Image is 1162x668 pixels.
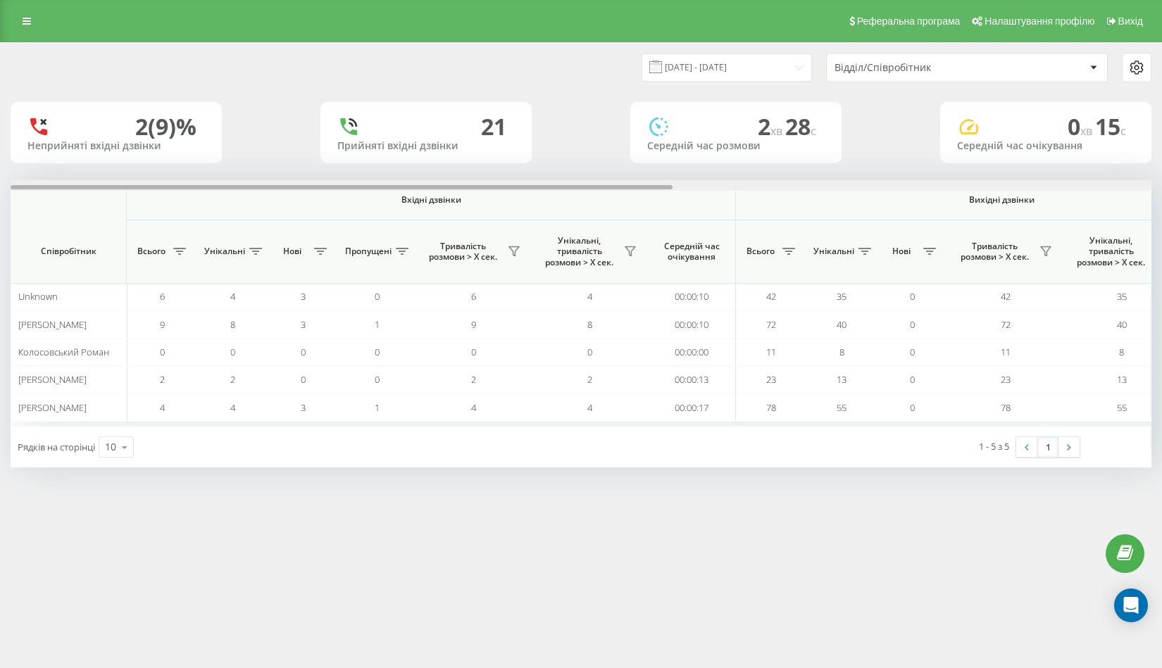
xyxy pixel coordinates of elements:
span: 72 [766,318,776,331]
span: 0 [910,373,915,386]
span: 4 [587,401,592,414]
span: [PERSON_NAME] [18,373,87,386]
span: Налаштування профілю [985,15,1094,27]
span: 6 [471,290,476,303]
span: 0 [160,346,165,358]
td: 00:00:10 [648,310,736,338]
span: 11 [766,346,776,358]
span: 8 [230,318,235,331]
span: 35 [1117,290,1127,303]
span: 78 [766,401,776,414]
span: 2 [160,373,165,386]
span: 4 [230,290,235,303]
span: 8 [1119,346,1124,358]
div: Неприйняті вхідні дзвінки [27,140,205,152]
td: 00:00:00 [648,339,736,366]
span: 0 [375,290,380,303]
div: Середній час очікування [957,140,1135,152]
span: 0 [910,318,915,331]
span: 2 [230,373,235,386]
div: 21 [481,113,506,140]
div: 10 [105,440,116,454]
td: 00:00:17 [648,393,736,421]
a: 1 [1037,437,1058,457]
span: 4 [160,401,165,414]
span: [PERSON_NAME] [18,401,87,414]
span: 42 [766,290,776,303]
span: Унікальні [204,246,245,257]
span: 23 [1001,373,1011,386]
span: хв [770,123,785,139]
span: 42 [1001,290,1011,303]
span: Вхідні дзвінки [163,194,699,206]
span: 11 [1001,346,1011,358]
span: 2 [471,373,476,386]
span: [PERSON_NAME] [18,318,87,331]
span: хв [1080,123,1095,139]
span: 13 [837,373,846,386]
span: Співробітник [23,246,114,257]
span: Вихід [1118,15,1143,27]
span: Unknown [18,290,58,303]
div: Open Intercom Messenger [1114,588,1148,622]
span: 9 [471,318,476,331]
td: 00:00:13 [648,366,736,393]
span: 0 [910,346,915,358]
span: Середній час очікування [658,241,725,263]
span: Тривалість розмови > Х сек. [954,241,1035,263]
span: Тривалість розмови > Х сек. [423,241,504,263]
span: 13 [1117,373,1127,386]
span: Реферальна програма [857,15,961,27]
span: 1 [375,401,380,414]
span: 4 [230,401,235,414]
span: 0 [910,401,915,414]
span: Всього [743,246,778,257]
span: 15 [1095,111,1126,141]
span: Колосовський Роман [18,346,109,358]
span: 40 [1117,318,1127,331]
span: 72 [1001,318,1011,331]
span: Унікальні, тривалість розмови > Х сек. [1070,235,1151,268]
div: Середній час розмови [647,140,825,152]
span: 0 [301,373,306,386]
span: 78 [1001,401,1011,414]
span: 55 [1117,401,1127,414]
span: 0 [1068,111,1095,141]
span: 23 [766,373,776,386]
span: 4 [587,290,592,303]
span: Нові [275,246,310,257]
span: 9 [160,318,165,331]
span: 0 [910,290,915,303]
span: 3 [301,318,306,331]
span: 55 [837,401,846,414]
span: 2 [587,373,592,386]
div: 2 (9)% [135,113,196,140]
span: 40 [837,318,846,331]
span: 0 [471,346,476,358]
span: 0 [375,346,380,358]
span: 3 [301,401,306,414]
span: 0 [301,346,306,358]
span: 6 [160,290,165,303]
span: Всього [134,246,169,257]
span: 4 [471,401,476,414]
span: 28 [785,111,816,141]
span: Нові [884,246,919,257]
span: Рядків на сторінці [18,441,95,453]
span: 1 [375,318,380,331]
div: 1 - 5 з 5 [979,439,1009,453]
span: Унікальні, тривалість розмови > Х сек. [539,235,620,268]
span: 8 [839,346,844,358]
div: Відділ/Співробітник [835,62,1003,74]
span: Пропущені [345,246,392,257]
span: 8 [587,318,592,331]
div: Прийняті вхідні дзвінки [337,140,515,152]
span: 0 [230,346,235,358]
td: 00:00:10 [648,283,736,310]
span: 35 [837,290,846,303]
span: Унікальні [813,246,854,257]
span: 0 [587,346,592,358]
span: c [1120,123,1126,139]
span: 0 [375,373,380,386]
span: 2 [758,111,785,141]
